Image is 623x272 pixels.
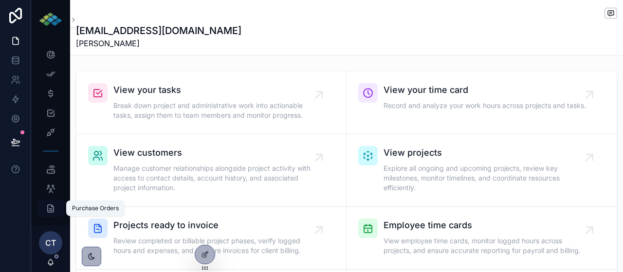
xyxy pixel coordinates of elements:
img: App logo [38,12,63,27]
div: Purchase Orders [72,204,119,212]
span: View employee time cards, monitor logged hours across projects, and ensure accurate reporting for... [384,236,589,255]
span: Review completed or billable project phases, verify logged hours and expenses, and prepare invoic... [113,236,319,255]
a: View your tasksBreak down project and administrative work into actionable tasks, assign them to t... [76,72,347,134]
span: [PERSON_NAME] [76,37,241,49]
span: View your time card [384,83,586,97]
span: Explore all ongoing and upcoming projects, review key milestones, monitor timelines, and coordina... [384,163,589,193]
a: View projectsExplore all ongoing and upcoming projects, review key milestones, monitor timelines,... [347,134,617,207]
span: CT [45,237,56,249]
span: Employee time cards [384,218,589,232]
a: Projects ready to invoiceReview completed or billable project phases, verify logged hours and exp... [76,207,347,270]
span: Projects ready to invoice [113,218,319,232]
a: Employee time cardsView employee time cards, monitor logged hours across projects, and ensure acc... [347,207,617,270]
span: Manage customer relationships alongside project activity with access to contact details, account ... [113,163,319,193]
a: View customersManage customer relationships alongside project activity with access to contact det... [76,134,347,207]
span: View your tasks [113,83,319,97]
div: scrollable content [31,39,70,225]
h1: [EMAIL_ADDRESS][DOMAIN_NAME] [76,24,241,37]
span: View customers [113,146,319,160]
span: View projects [384,146,589,160]
span: Record and analyze your work hours across projects and tasks. [384,101,586,110]
a: View your time cardRecord and analyze your work hours across projects and tasks. [347,72,617,134]
span: Break down project and administrative work into actionable tasks, assign them to team members and... [113,101,319,120]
